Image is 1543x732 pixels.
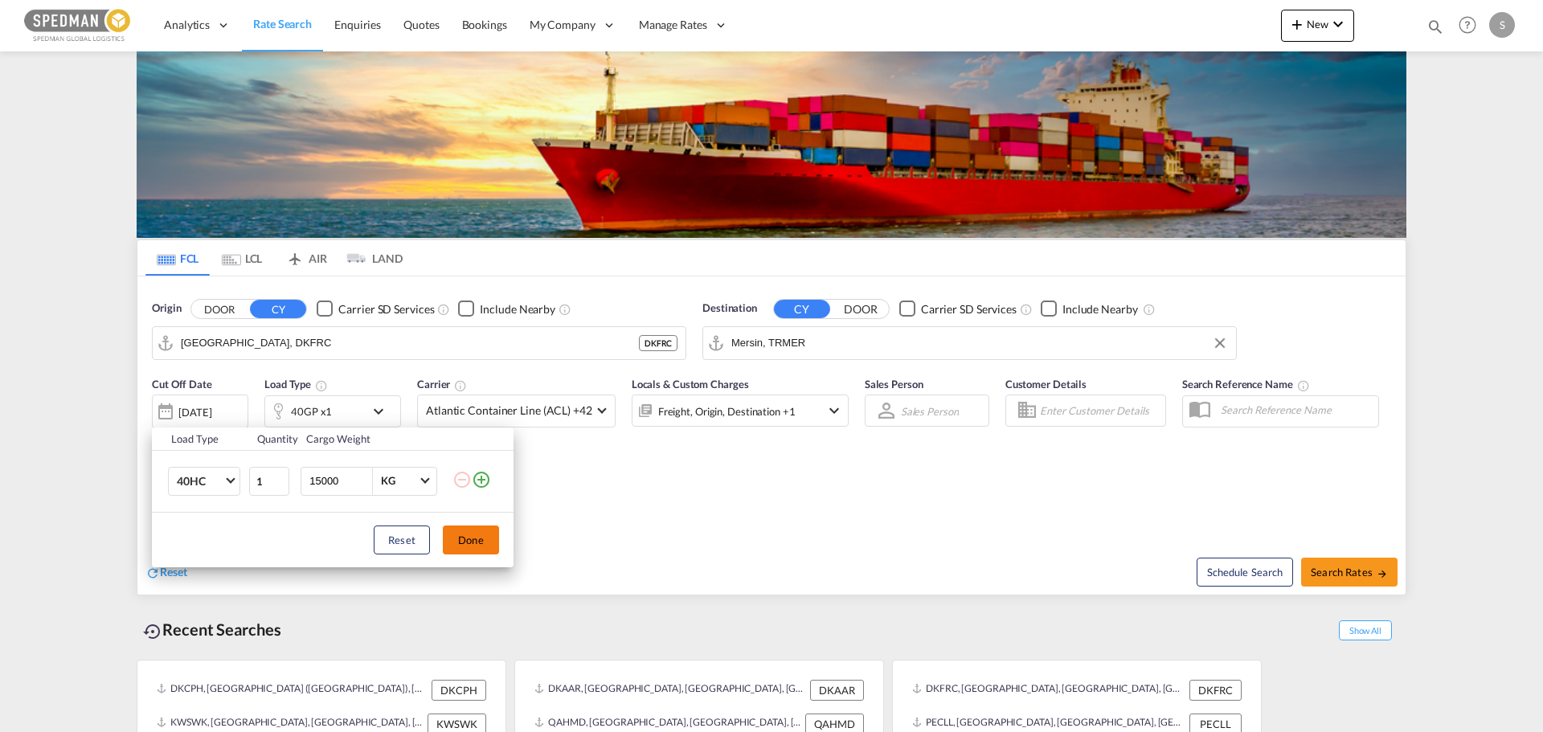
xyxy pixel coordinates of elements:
[381,474,395,487] div: KG
[472,470,491,489] md-icon: icon-plus-circle-outline
[168,467,240,496] md-select: Choose: 40HC
[152,427,248,451] th: Load Type
[452,470,472,489] md-icon: icon-minus-circle-outline
[443,525,499,554] button: Done
[306,431,443,446] div: Cargo Weight
[249,467,289,496] input: Qty
[177,473,223,489] span: 40HC
[248,427,297,451] th: Quantity
[374,525,430,554] button: Reset
[308,468,372,495] input: Enter Weight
